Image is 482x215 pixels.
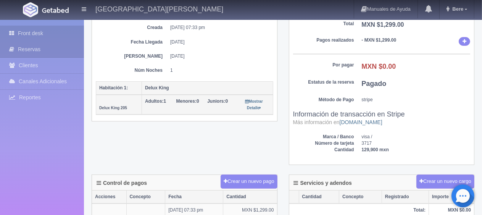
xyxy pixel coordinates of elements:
b: Pagado [362,80,387,87]
th: Importe [429,191,474,204]
dt: Creada [102,24,163,31]
a: [DOMAIN_NAME] [340,119,382,125]
b: MXN $0.00 [362,63,396,70]
span: 0 [176,99,199,104]
h4: Servicios y adendos [294,180,352,186]
img: Getabed [42,7,69,13]
h4: [GEOGRAPHIC_DATA][PERSON_NAME] [95,4,223,13]
small: Delux King 205 [99,106,127,110]
dd: [DATE] 07:33 pm [170,24,268,31]
dd: 1 [170,67,268,74]
span: 0 [207,99,228,104]
dd: visa / [362,134,471,140]
dd: 3717 [362,140,471,147]
h4: Control de pagos [97,180,147,186]
th: Fecha [165,191,223,204]
dt: Número de tarjeta [293,140,354,147]
th: Cantidad [299,191,339,204]
dt: Estatus de la reserva [293,79,354,86]
dd: [DATE] [170,53,268,60]
button: Crear un nuevo pago [221,175,277,189]
dt: Método de Pago [293,97,354,103]
b: Habitación 1: [99,85,128,91]
a: Mostrar Detalle [245,99,263,110]
strong: Adultos: [145,99,164,104]
small: Mostrar Detalle [245,99,263,110]
b: MXN $1,299.00 [362,21,404,28]
strong: Menores: [176,99,197,104]
dt: Fecha Llegada [102,39,163,45]
img: Getabed [23,2,38,17]
th: Delux King [142,81,273,95]
dd: stripe [362,97,471,103]
dd: [DATE] [170,39,268,45]
dt: Pagos realizados [293,37,354,44]
span: 1 [145,99,166,104]
th: Registrado [382,191,429,204]
strong: Juniors: [207,99,225,104]
th: Concepto [339,191,382,204]
h3: Información de transacción en Stripe [293,111,471,126]
dt: Total [293,21,354,27]
span: Bere [450,6,463,12]
dt: Por pagar [293,62,354,68]
button: Crear un nuevo cargo [416,175,474,189]
th: Concepto [126,191,165,204]
th: Acciones [92,191,126,204]
th: Cantidad [223,191,277,204]
b: - MXN $1,299.00 [362,37,397,43]
dt: Marca / Banco [293,134,354,140]
small: Más información en [293,119,382,125]
dt: Núm Noches [102,67,163,74]
dt: Cantidad [293,147,354,153]
dt: [PERSON_NAME] [102,53,163,60]
b: 129,900 mxn [362,147,389,152]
